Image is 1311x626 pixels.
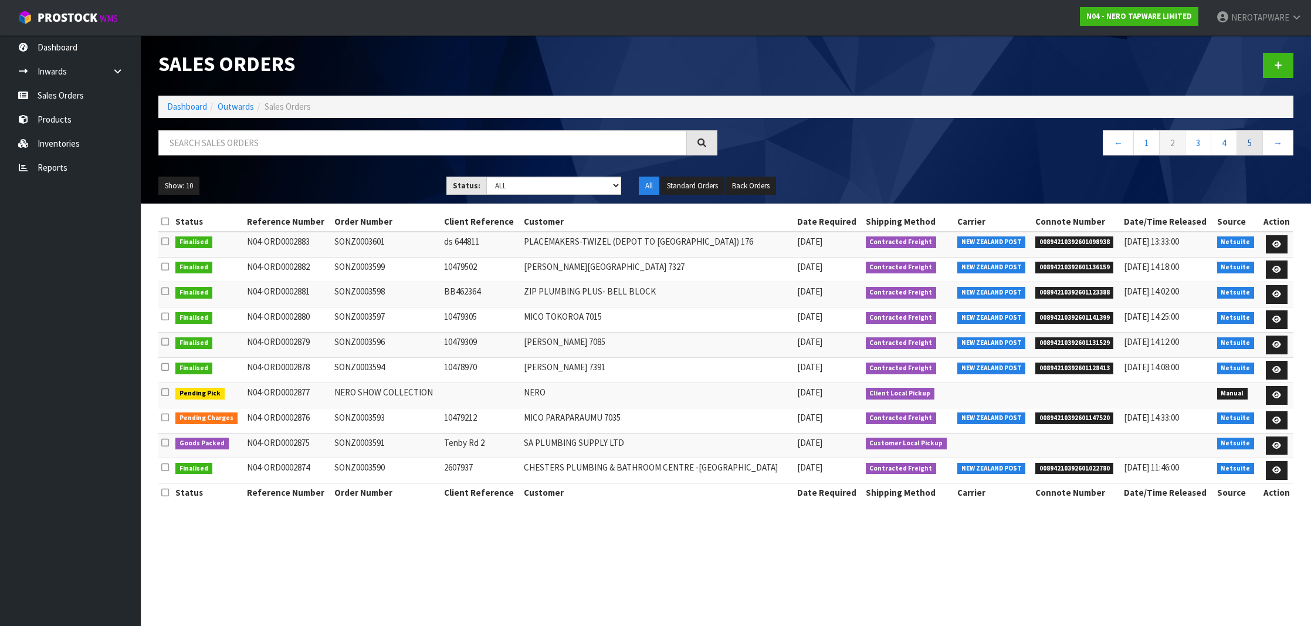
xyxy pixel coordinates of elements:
[1124,336,1179,347] span: [DATE] 14:12:00
[453,181,480,191] strong: Status:
[331,383,441,408] td: NERO SHOW COLLECTION
[1124,236,1179,247] span: [DATE] 13:33:00
[1217,463,1255,475] span: Netsuite
[1124,311,1179,322] span: [DATE] 14:25:00
[797,437,822,448] span: [DATE]
[797,462,822,473] span: [DATE]
[167,101,207,112] a: Dashboard
[866,463,937,475] span: Contracted Freight
[175,388,225,400] span: Pending Pick
[1231,12,1289,23] span: NEROTAPWARE
[244,232,331,257] td: N04-ORD0002883
[218,101,254,112] a: Outwards
[797,336,822,347] span: [DATE]
[521,458,794,483] td: CHESTERS PLUMBING & BATHROOM CENTRE -[GEOGRAPHIC_DATA]
[957,412,1026,424] span: NEW ZEALAND POST
[1035,337,1114,349] span: 00894210392601131529
[441,333,521,358] td: 10479309
[331,433,441,458] td: SONZ0003591
[441,358,521,383] td: 10478970
[265,101,311,112] span: Sales Orders
[1124,286,1179,297] span: [DATE] 14:02:00
[441,408,521,433] td: 10479212
[521,483,794,502] th: Customer
[244,257,331,282] td: N04-ORD0002882
[1133,130,1160,155] a: 1
[1259,212,1293,231] th: Action
[957,262,1026,273] span: NEW ZEALAND POST
[639,177,659,195] button: All
[866,438,947,449] span: Customer Local Pickup
[441,483,521,502] th: Client Reference
[521,257,794,282] td: [PERSON_NAME][GEOGRAPHIC_DATA] 7327
[1217,337,1255,349] span: Netsuite
[521,433,794,458] td: SA PLUMBING SUPPLY LTD
[158,53,717,76] h1: Sales Orders
[866,412,937,424] span: Contracted Freight
[797,387,822,398] span: [DATE]
[331,282,441,307] td: SONZ0003598
[863,212,954,231] th: Shipping Method
[331,408,441,433] td: SONZ0003593
[158,177,199,195] button: Show: 10
[1159,130,1185,155] a: 2
[521,212,794,231] th: Customer
[954,483,1032,502] th: Carrier
[244,408,331,433] td: N04-ORD0002876
[331,212,441,231] th: Order Number
[331,483,441,502] th: Order Number
[1124,462,1179,473] span: [DATE] 11:46:00
[175,287,212,299] span: Finalised
[1103,130,1134,155] a: ←
[1217,438,1255,449] span: Netsuite
[797,236,822,247] span: [DATE]
[158,130,687,155] input: Search sales orders
[1032,212,1121,231] th: Connote Number
[1124,412,1179,423] span: [DATE] 14:33:00
[957,337,1026,349] span: NEW ZEALAND POST
[957,363,1026,374] span: NEW ZEALAND POST
[1035,236,1114,248] span: 00894210392601098938
[1121,212,1214,231] th: Date/Time Released
[244,333,331,358] td: N04-ORD0002879
[1217,262,1255,273] span: Netsuite
[175,463,212,475] span: Finalised
[331,232,441,257] td: SONZ0003601
[1214,212,1259,231] th: Source
[957,463,1026,475] span: NEW ZEALAND POST
[1035,412,1114,424] span: 00894210392601147520
[441,257,521,282] td: 10479502
[660,177,724,195] button: Standard Orders
[797,412,822,423] span: [DATE]
[863,483,954,502] th: Shipping Method
[1237,130,1263,155] a: 5
[1124,261,1179,272] span: [DATE] 14:18:00
[175,312,212,324] span: Finalised
[794,212,863,231] th: Date Required
[1211,130,1237,155] a: 4
[866,337,937,349] span: Contracted Freight
[1086,11,1192,21] strong: N04 - NERO TAPWARE LIMITED
[331,307,441,333] td: SONZ0003597
[175,438,229,449] span: Goods Packed
[957,312,1026,324] span: NEW ZEALAND POST
[1217,388,1248,400] span: Manual
[244,383,331,408] td: N04-ORD0002877
[521,333,794,358] td: [PERSON_NAME] 7085
[797,311,822,322] span: [DATE]
[331,458,441,483] td: SONZ0003590
[331,358,441,383] td: SONZ0003594
[38,10,97,25] span: ProStock
[797,261,822,272] span: [DATE]
[1217,236,1255,248] span: Netsuite
[521,232,794,257] td: PLACEMAKERS-TWIZEL (DEPOT TO [GEOGRAPHIC_DATA]) 176
[244,458,331,483] td: N04-ORD0002874
[1035,312,1114,324] span: 00894210392601141399
[521,307,794,333] td: MICO TOKOROA 7015
[866,363,937,374] span: Contracted Freight
[1121,483,1214,502] th: Date/Time Released
[957,287,1026,299] span: NEW ZEALAND POST
[735,130,1294,159] nav: Page navigation
[331,333,441,358] td: SONZ0003596
[1217,312,1255,324] span: Netsuite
